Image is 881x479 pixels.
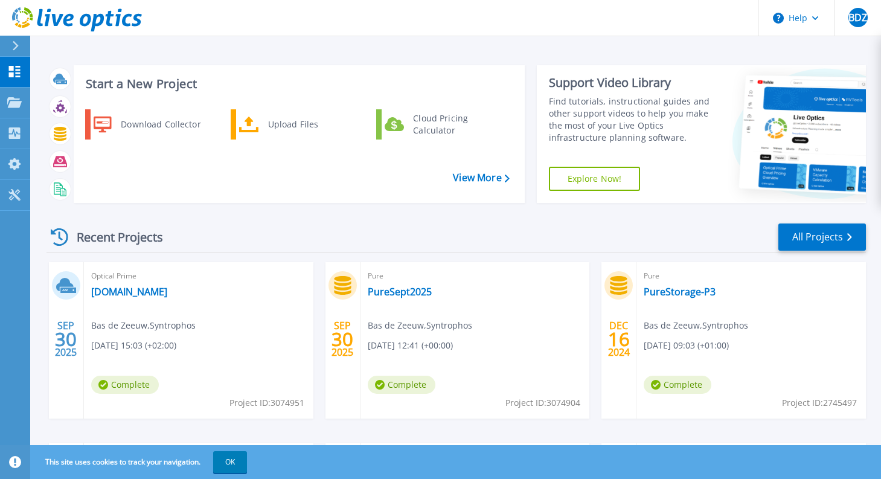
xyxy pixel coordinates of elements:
[55,334,77,344] span: 30
[549,95,714,144] div: Find tutorials, instructional guides and other support videos to help you make the most of your L...
[54,317,77,361] div: SEP 2025
[407,112,496,137] div: Cloud Pricing Calculator
[368,286,432,298] a: PureSept2025
[644,339,729,352] span: [DATE] 09:03 (+01:00)
[91,339,176,352] span: [DATE] 15:03 (+02:00)
[608,334,630,344] span: 16
[778,223,866,251] a: All Projects
[376,109,500,140] a: Cloud Pricing Calculator
[368,269,583,283] span: Pure
[782,396,857,410] span: Project ID: 2745497
[229,396,304,410] span: Project ID: 3074951
[91,269,306,283] span: Optical Prime
[549,167,641,191] a: Explore Now!
[848,13,867,22] span: BDZ
[331,317,354,361] div: SEP 2025
[644,286,716,298] a: PureStorage-P3
[549,75,714,91] div: Support Video Library
[33,451,247,473] span: This site uses cookies to track your navigation.
[332,334,353,344] span: 30
[46,222,179,252] div: Recent Projects
[644,269,859,283] span: Pure
[368,339,453,352] span: [DATE] 12:41 (+00:00)
[453,172,509,184] a: View More
[505,396,580,410] span: Project ID: 3074904
[644,376,711,394] span: Complete
[213,451,247,473] button: OK
[368,376,435,394] span: Complete
[91,376,159,394] span: Complete
[86,77,509,91] h3: Start a New Project
[607,317,630,361] div: DEC 2024
[91,286,167,298] a: [DOMAIN_NAME]
[91,319,196,332] span: Bas de Zeeuw , Syntrophos
[368,319,472,332] span: Bas de Zeeuw , Syntrophos
[644,319,748,332] span: Bas de Zeeuw , Syntrophos
[231,109,354,140] a: Upload Files
[115,112,206,137] div: Download Collector
[85,109,209,140] a: Download Collector
[262,112,351,137] div: Upload Files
